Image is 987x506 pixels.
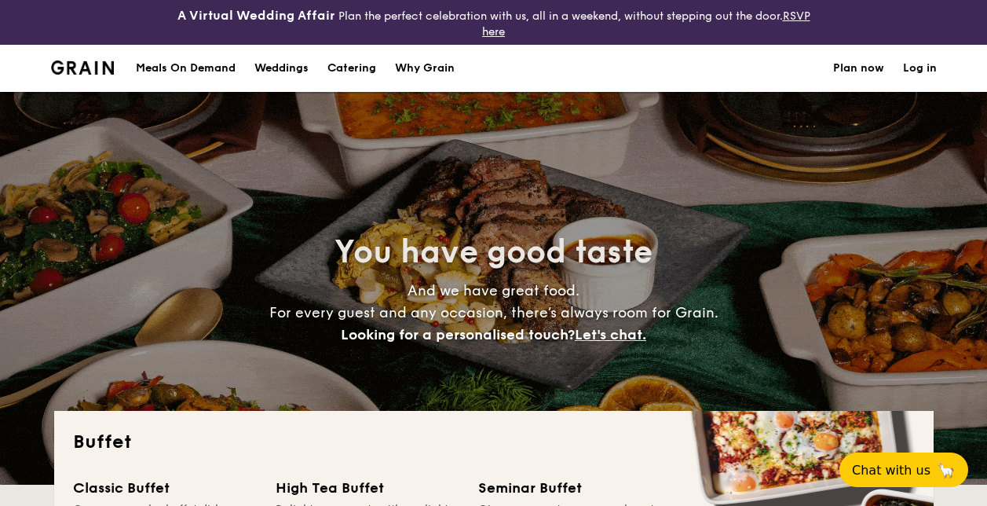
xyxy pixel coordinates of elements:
a: Log in [903,45,937,92]
span: Looking for a personalised touch? [341,326,575,343]
span: Chat with us [852,463,930,478]
img: Grain [51,60,115,75]
a: Plan now [833,45,884,92]
button: Chat with us🦙 [839,453,968,487]
a: Catering [318,45,386,92]
h2: Buffet [73,430,915,455]
h1: Catering [327,45,376,92]
div: Classic Buffet [73,477,257,499]
div: Weddings [254,45,309,92]
div: Meals On Demand [136,45,236,92]
div: Plan the perfect celebration with us, all in a weekend, without stepping out the door. [165,6,823,38]
a: Why Grain [386,45,464,92]
div: Why Grain [395,45,455,92]
span: You have good taste [334,233,653,271]
a: Weddings [245,45,318,92]
h4: A Virtual Wedding Affair [177,6,335,25]
div: Seminar Buffet [478,477,662,499]
div: High Tea Buffet [276,477,459,499]
span: And we have great food. For every guest and any occasion, there’s always room for Grain. [269,282,718,343]
a: Logotype [51,60,115,75]
span: Let's chat. [575,326,646,343]
a: Meals On Demand [126,45,245,92]
span: 🦙 [937,461,956,479]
